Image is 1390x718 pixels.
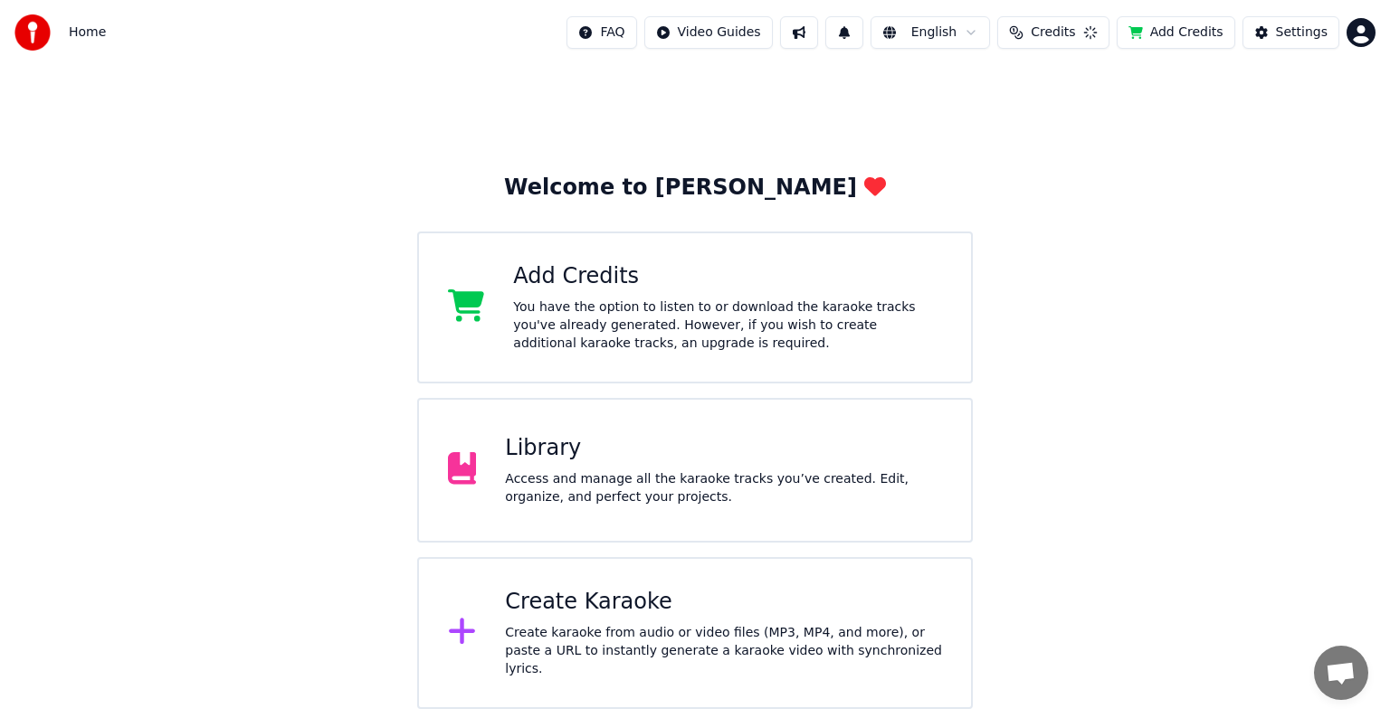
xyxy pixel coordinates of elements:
[505,470,942,506] div: Access and manage all the karaoke tracks you’ve created. Edit, organize, and perfect your projects.
[504,174,886,203] div: Welcome to [PERSON_NAME]
[1031,24,1075,42] span: Credits
[1242,16,1339,49] button: Settings
[505,588,942,617] div: Create Karaoke
[69,24,106,42] nav: breadcrumb
[997,16,1109,49] button: Credits
[505,624,942,678] div: Create karaoke from audio or video files (MP3, MP4, and more), or paste a URL to instantly genera...
[566,16,636,49] button: FAQ
[1117,16,1235,49] button: Add Credits
[513,298,942,353] div: You have the option to listen to or download the karaoke tracks you've already generated. However...
[644,16,773,49] button: Video Guides
[1276,24,1328,42] div: Settings
[1314,646,1368,700] a: Open chat
[513,262,942,291] div: Add Credits
[69,24,106,42] span: Home
[14,14,51,51] img: youka
[505,434,942,463] div: Library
